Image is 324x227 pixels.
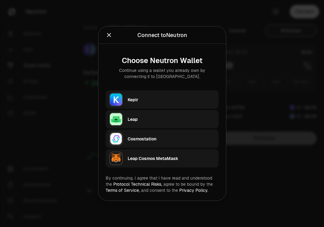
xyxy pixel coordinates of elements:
[106,149,219,168] button: Leap Cosmos MetaMaskLeap Cosmos MetaMask
[110,113,122,125] img: Leap
[113,181,162,187] a: Protocol Technical Risks,
[128,155,215,162] div: Leap Cosmos MetaMask
[106,110,219,128] button: LeapLeap
[128,136,215,142] div: Cosmostation
[128,116,215,122] div: Leap
[106,175,219,193] div: By continuing, I agree that I have read and understood the agree to be bound by the and consent t...
[111,67,214,80] div: Continue using a wallet you already own by connecting it to [GEOGRAPHIC_DATA].
[106,91,219,109] button: KeplrKeplr
[137,31,187,39] div: Connect to Neutron
[110,133,122,145] img: Cosmostation
[106,31,112,39] button: Close
[179,188,208,193] a: Privacy Policy.
[106,188,140,193] a: Terms of Service,
[110,94,122,106] img: Keplr
[128,97,215,103] div: Keplr
[110,152,122,165] img: Leap Cosmos MetaMask
[106,130,219,148] button: CosmostationCosmostation
[111,56,214,65] div: Choose Neutron Wallet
